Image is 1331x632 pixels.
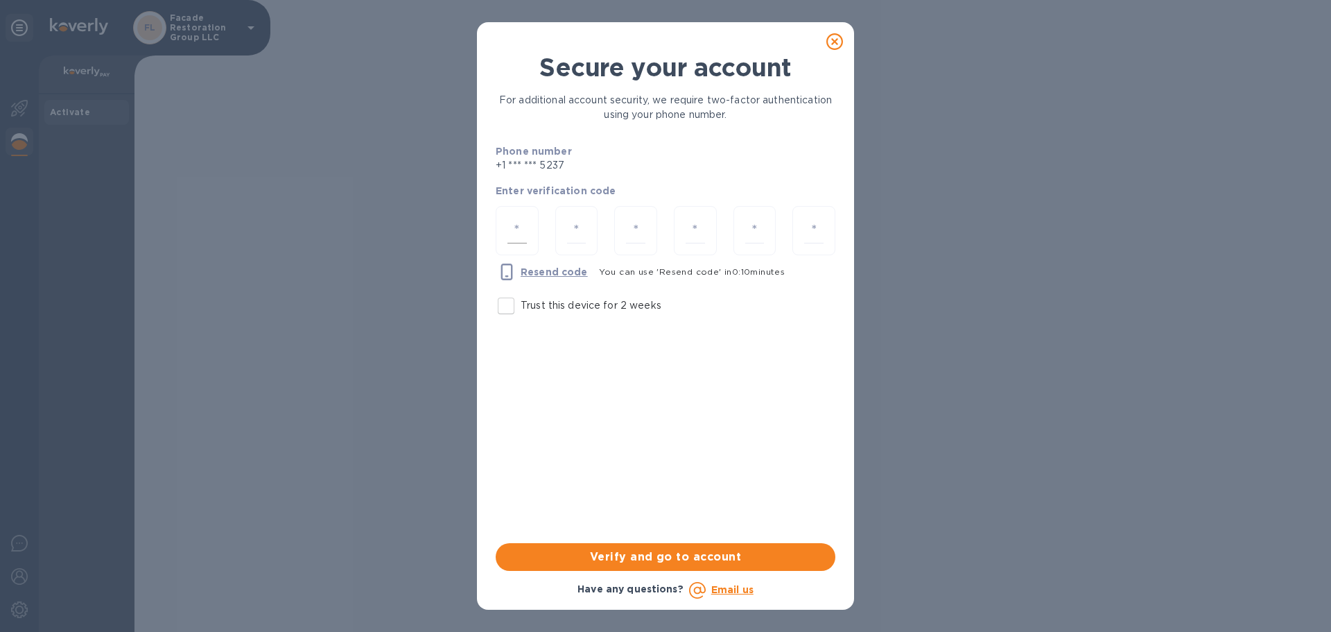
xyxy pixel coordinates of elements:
button: Verify and go to account [496,543,835,571]
b: Have any questions? [577,583,684,595]
span: You can use 'Resend code' in 0 : 10 minutes [599,266,785,277]
b: Phone number [496,146,572,157]
span: Verify and go to account [507,549,824,565]
a: Email us [711,584,754,595]
p: Enter verification code [496,184,835,198]
p: Trust this device for 2 weeks [521,298,661,313]
h1: Secure your account [496,53,835,82]
u: Resend code [521,266,588,277]
p: For additional account security, we require two-factor authentication using your phone number. [496,93,835,122]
